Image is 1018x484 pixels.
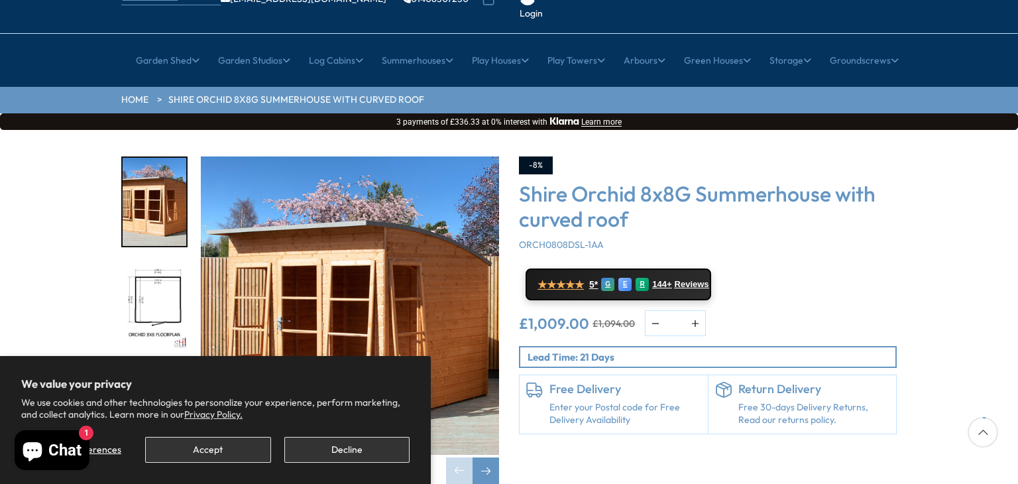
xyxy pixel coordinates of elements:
a: Summerhouses [382,44,453,77]
a: Login [520,7,543,21]
a: Groundscrews [830,44,899,77]
a: Garden Studios [218,44,290,77]
div: 1 / 11 [201,156,499,484]
a: Play Towers [547,44,605,77]
span: 144+ [652,279,671,290]
a: Green Houses [684,44,751,77]
span: Reviews [675,279,709,290]
ins: £1,009.00 [519,316,589,331]
h6: Return Delivery [738,382,890,396]
a: Arbours [624,44,665,77]
a: Play Houses [472,44,529,77]
p: We use cookies and other technologies to personalize your experience, perform marketing, and coll... [21,396,410,420]
a: Privacy Policy. [184,408,243,420]
span: ORCH0808DSL-1AA [519,239,604,251]
div: 2 / 11 [121,261,188,351]
p: Free 30-days Delivery Returns, Read our returns policy. [738,401,890,427]
div: G [601,278,614,291]
del: £1,094.00 [593,319,635,328]
a: Storage [769,44,811,77]
button: Accept [145,437,270,463]
div: 1 / 11 [121,156,188,247]
div: R [636,278,649,291]
p: Lead Time: 21 Days [528,350,895,364]
div: E [618,278,632,291]
a: ★★★★★ 5* G E R 144+ Reviews [526,269,711,300]
h3: Shire Orchid 8x8G Summerhouse with curved roof [519,181,897,232]
h2: We value your privacy [21,377,410,391]
a: Shire Orchid 8x8G Summerhouse with curved roof [168,93,424,107]
img: Shire Orchid 8x8G Summerhouse with curved roof - Best Shed [201,156,499,455]
h6: Free Delivery [549,382,701,396]
a: HOME [121,93,148,107]
inbox-online-store-chat: Shopify online store chat [11,430,93,473]
div: Previous slide [446,457,473,484]
a: Garden Shed [136,44,199,77]
div: Next slide [473,457,499,484]
span: ★★★★★ [537,278,584,291]
a: Log Cabins [309,44,363,77]
img: DSC_0041_635d2aa6-9a8a-44d4-b890-22aac4d202ab_200x200.jpg [123,158,186,246]
a: Enter your Postal code for Free Delivery Availability [549,401,701,427]
img: Orchid8x8FLOORPLAN_e4f6289f-ccb7-494f-88a4-8f3887c1b749_200x200.jpg [123,262,186,350]
div: -8% [519,156,553,174]
button: Decline [284,437,410,463]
